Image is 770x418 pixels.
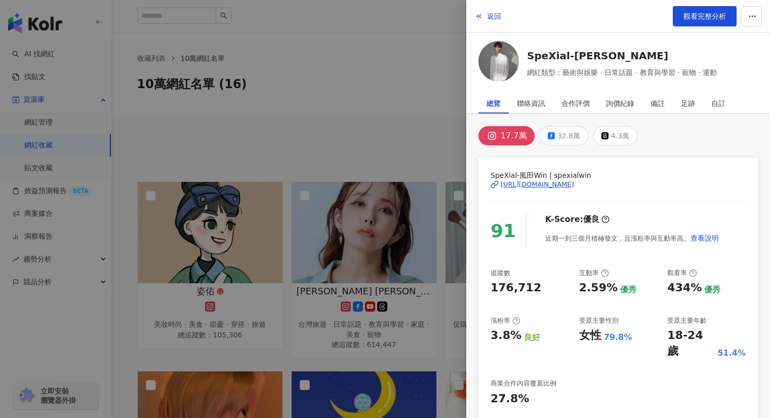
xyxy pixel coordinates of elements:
[606,93,634,113] div: 詢價紀錄
[491,328,521,344] div: 3.8%
[667,316,707,325] div: 受眾主要年齡
[501,180,574,189] div: [URL][DOMAIN_NAME]
[667,328,715,359] div: 18-24 歲
[579,269,609,278] div: 互動率
[491,391,529,407] div: 27.8%
[561,93,590,113] div: 合作評價
[478,41,519,82] img: KOL Avatar
[579,280,618,296] div: 2.59%
[651,93,665,113] div: 備註
[579,316,619,325] div: 受眾主要性別
[491,269,510,278] div: 追蹤數
[527,67,717,78] span: 網紅類型：藝術與娛樂 · 日常話題 · 教育與學習 · 寵物 · 運動
[667,280,702,296] div: 434%
[491,379,556,388] div: 商業合作內容覆蓋比例
[593,126,637,145] button: 4.3萬
[487,12,501,20] span: 返回
[501,129,527,143] div: 17.7萬
[517,93,545,113] div: 聯絡資訊
[491,316,520,325] div: 漲粉率
[540,126,588,145] button: 32.8萬
[491,170,746,181] span: SpeXial-風田Win | spexialwin
[690,228,719,248] button: 查看說明
[491,180,746,189] a: [URL][DOMAIN_NAME]
[704,284,720,295] div: 優秀
[611,129,629,143] div: 4.3萬
[557,129,580,143] div: 32.8萬
[691,234,719,242] span: 查看說明
[579,328,601,344] div: 女性
[478,126,535,145] button: 17.7萬
[527,49,717,63] a: SpeXial-[PERSON_NAME]
[604,332,632,343] div: 79.8%
[491,280,541,296] div: 176,712
[681,93,695,113] div: 足跡
[474,6,502,26] button: 返回
[491,217,516,246] div: 91
[545,228,719,248] div: 近期一到三個月積極發文，且漲粉率與互動率高。
[478,41,519,85] a: KOL Avatar
[711,93,725,113] div: 自訂
[583,214,599,225] div: 優良
[524,332,540,343] div: 良好
[620,284,636,295] div: 優秀
[545,214,610,225] div: K-Score :
[667,269,697,278] div: 觀看率
[673,6,737,26] a: 觀看完整分析
[487,93,501,113] div: 總覽
[683,12,726,20] span: 觀看完整分析
[717,348,746,359] div: 51.4%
